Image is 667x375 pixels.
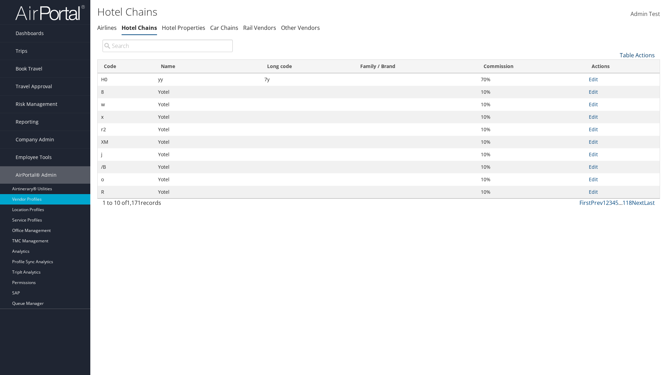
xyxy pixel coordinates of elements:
td: 10% [477,123,585,136]
a: Edit [589,89,598,95]
td: w [98,98,155,111]
a: First [579,199,591,207]
a: Edit [589,114,598,120]
td: 70% [477,73,585,86]
th: Code: activate to sort column ascending [98,60,155,73]
td: 10% [477,86,585,98]
td: Yotel [155,161,261,173]
input: Search [102,40,233,52]
th: Actions [585,60,660,73]
span: Risk Management [16,95,57,113]
th: Family / Brand: activate to sort column ascending [354,60,477,73]
td: Yotel [155,98,261,111]
a: Edit [589,101,598,108]
a: Car Chains [210,24,238,32]
td: R [98,186,155,198]
span: Trips [16,42,27,60]
td: 10% [477,161,585,173]
div: 1 to 10 of records [102,199,233,210]
a: Last [644,199,655,207]
a: Edit [589,126,598,133]
td: Yotel [155,148,261,161]
a: Airlines [97,24,117,32]
th: Name: activate to sort column ascending [155,60,261,73]
td: XM [98,136,155,148]
a: 2 [606,199,609,207]
a: 118 [623,199,632,207]
td: Yotel [155,111,261,123]
a: Edit [589,176,598,183]
td: 10% [477,186,585,198]
td: 7y [261,73,354,86]
a: Edit [589,139,598,145]
a: Rail Vendors [243,24,276,32]
span: Reporting [16,113,39,131]
td: H0 [98,73,155,86]
td: Yotel [155,86,261,98]
span: Dashboards [16,25,44,42]
h1: Hotel Chains [97,5,472,19]
span: Book Travel [16,60,42,77]
img: airportal-logo.png [15,5,85,21]
span: 1,171 [127,199,141,207]
a: Hotel Chains [122,24,157,32]
td: Yotel [155,186,261,198]
td: 10% [477,111,585,123]
a: 5 [615,199,618,207]
td: o [98,173,155,186]
a: Next [632,199,644,207]
a: Edit [589,189,598,195]
span: Employee Tools [16,149,52,166]
span: Company Admin [16,131,54,148]
a: Other Vendors [281,24,320,32]
a: 1 [603,199,606,207]
a: Table Actions [620,51,655,59]
td: /B [98,161,155,173]
span: … [618,199,623,207]
td: Yotel [155,173,261,186]
td: Yotel [155,136,261,148]
a: Edit [589,76,598,83]
th: Long code: activate to sort column ascending [261,60,354,73]
td: 8 [98,86,155,98]
td: 10% [477,136,585,148]
th: Commission: activate to sort column ascending [477,60,585,73]
a: Edit [589,164,598,170]
span: AirPortal® Admin [16,166,57,184]
a: Admin Test [631,3,660,25]
td: j [98,148,155,161]
a: Edit [589,151,598,158]
a: 3 [609,199,612,207]
a: Hotel Properties [162,24,205,32]
td: yy [155,73,261,86]
span: Travel Approval [16,78,52,95]
a: 4 [612,199,615,207]
td: r2 [98,123,155,136]
td: 10% [477,148,585,161]
td: 10% [477,98,585,111]
td: Yotel [155,123,261,136]
td: 10% [477,173,585,186]
a: Prev [591,199,603,207]
span: Admin Test [631,10,660,18]
td: x [98,111,155,123]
